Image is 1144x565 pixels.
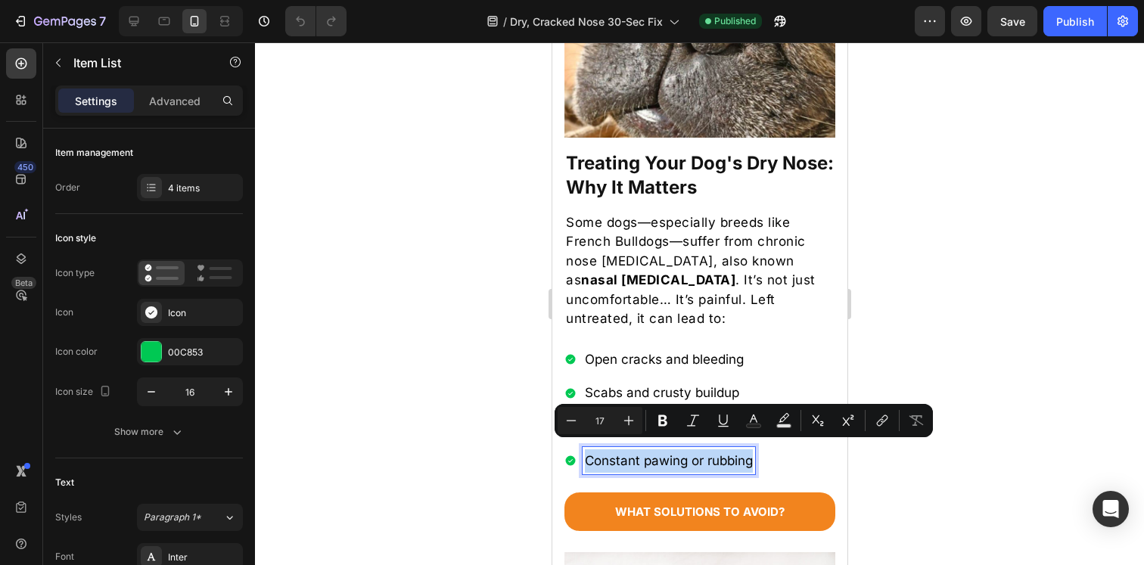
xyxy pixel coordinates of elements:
[73,54,202,72] p: Item List
[55,146,133,160] div: Item management
[11,277,36,289] div: Beta
[714,14,756,28] span: Published
[168,306,239,320] div: Icon
[137,504,243,531] button: Paragraph 1*
[149,93,201,109] p: Advanced
[14,161,36,173] div: 450
[168,182,239,195] div: 4 items
[55,550,74,563] div: Font
[55,266,95,280] div: Icon type
[168,346,239,359] div: 00C853
[510,14,663,29] span: Dry, Cracked Nose 30-Sec Fix
[55,511,82,524] div: Styles
[1000,15,1025,28] span: Save
[987,6,1037,36] button: Save
[75,93,117,109] p: Settings
[6,6,113,36] button: 7
[55,181,80,194] div: Order
[503,14,507,29] span: /
[55,382,114,402] div: Icon size
[55,345,98,359] div: Icon color
[55,418,243,445] button: Show more
[114,424,185,439] div: Show more
[1093,491,1129,527] div: Open Intercom Messenger
[1043,6,1107,36] button: Publish
[99,12,106,30] p: 7
[144,511,201,524] span: Paragraph 1*
[168,551,239,564] div: Inter
[55,476,74,489] div: Text
[1056,14,1094,29] div: Publish
[285,6,347,36] div: Undo/Redo
[55,231,96,245] div: Icon style
[552,42,847,565] iframe: To enrich screen reader interactions, please activate Accessibility in Grammarly extension settings
[55,306,73,319] div: Icon
[555,404,933,437] div: Editor contextual toolbar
